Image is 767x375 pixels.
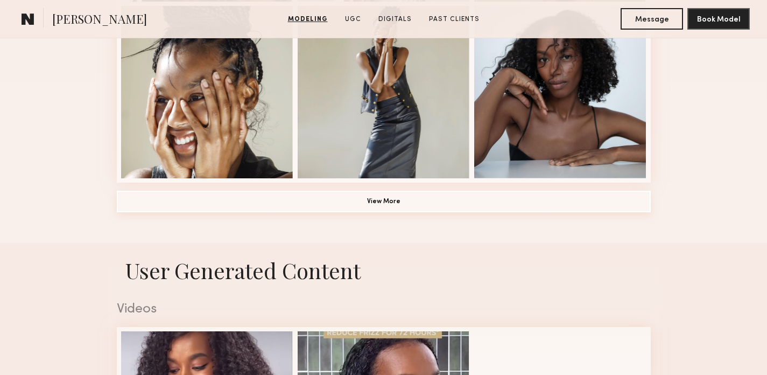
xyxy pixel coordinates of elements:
[117,302,651,316] div: Videos
[108,256,659,284] h1: User Generated Content
[52,11,147,30] span: [PERSON_NAME]
[687,14,750,23] a: Book Model
[341,15,365,24] a: UGC
[117,191,651,212] button: View More
[621,8,683,30] button: Message
[425,15,484,24] a: Past Clients
[284,15,332,24] a: Modeling
[687,8,750,30] button: Book Model
[374,15,416,24] a: Digitals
